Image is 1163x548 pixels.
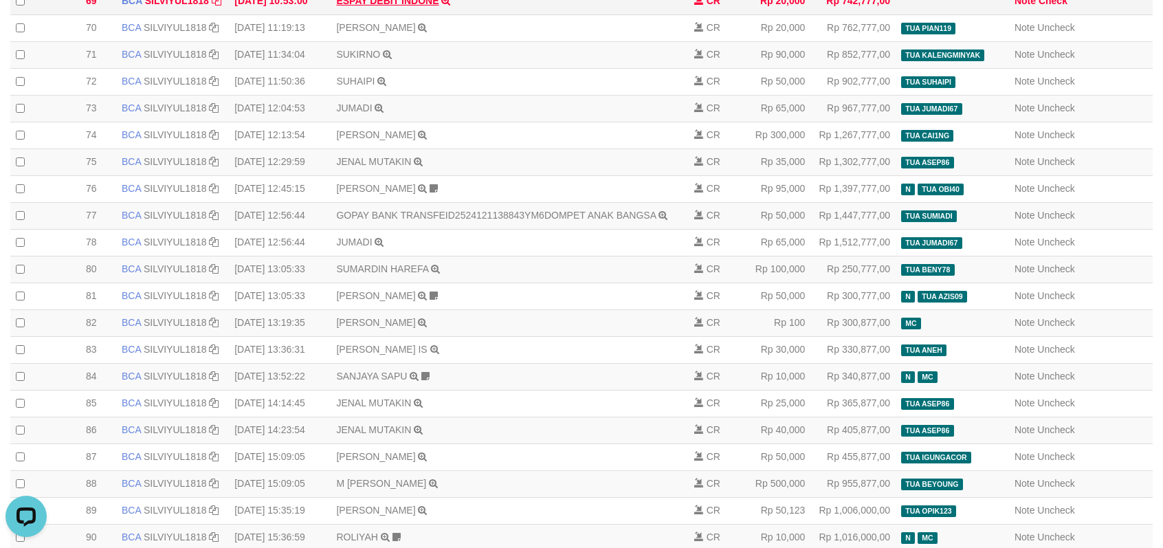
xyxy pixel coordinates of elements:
span: 70 [86,22,97,33]
a: SILVIYUL1818 [144,397,207,408]
span: BCA [122,263,141,274]
span: TUA OBI40 [918,184,964,195]
td: Rp 330,877,00 [810,336,896,363]
span: 78 [86,237,97,248]
a: JENAL MUTAKIN [336,424,411,435]
td: Rp 50,000 [738,443,811,470]
a: Uncheck [1037,451,1074,462]
a: SILVIYUL1818 [144,424,207,435]
span: BCA [122,344,141,355]
a: [PERSON_NAME] [336,317,415,328]
a: Note [1015,531,1035,542]
td: Rp 365,877,00 [810,390,896,417]
span: Manually Checked by: aafFelly [918,371,938,383]
a: [PERSON_NAME] [336,22,415,33]
td: [DATE] 12:13:54 [229,122,331,149]
button: Open LiveChat chat widget [5,6,47,47]
td: Rp 455,877,00 [810,443,896,470]
td: [DATE] 12:56:44 [229,202,331,229]
a: Note [1015,183,1035,194]
a: Note [1015,129,1035,140]
span: TUA IGUNGACOR [901,452,971,463]
span: BCA [122,156,141,167]
span: 73 [86,102,97,113]
a: [PERSON_NAME] [336,183,415,194]
td: [DATE] 12:45:15 [229,175,331,202]
td: [DATE] 13:05:33 [229,283,331,309]
span: TUA JUMADI67 [901,237,962,249]
a: Note [1015,263,1035,274]
a: SILVIYUL1818 [144,237,207,248]
span: 83 [86,344,97,355]
a: Note [1015,290,1035,301]
td: [DATE] 12:56:44 [229,229,331,256]
a: Copy SILVIYUL1818 to clipboard [209,290,219,301]
a: Uncheck [1037,76,1074,87]
span: BCA [122,317,141,328]
span: CR [707,531,720,542]
a: Note [1015,424,1035,435]
a: Copy SILVIYUL1818 to clipboard [209,424,219,435]
a: [PERSON_NAME] [336,290,415,301]
span: BCA [122,478,141,489]
span: TUA PIAN119 [901,23,955,34]
a: JUMADI [336,237,372,248]
a: Note [1015,397,1035,408]
td: Rp 90,000 [738,41,811,68]
a: SILVIYUL1818 [144,156,207,167]
span: BCA [122,424,141,435]
td: Rp 967,777,00 [810,95,896,122]
span: CR [707,290,720,301]
a: ROLIYAH [336,531,377,542]
span: Has Note [901,291,915,303]
span: BCA [122,22,141,33]
span: CR [707,505,720,516]
a: Note [1015,102,1035,113]
td: Rp 50,000 [738,283,811,309]
span: 84 [86,371,97,382]
span: BCA [122,531,141,542]
span: Has Note [901,371,915,383]
td: Rp 1,447,777,00 [810,202,896,229]
a: SILVIYUL1818 [144,263,207,274]
span: 74 [86,129,97,140]
a: Uncheck [1037,290,1074,301]
a: Uncheck [1037,129,1074,140]
a: SILVIYUL1818 [144,290,207,301]
a: [PERSON_NAME] [336,451,415,462]
a: SILVIYUL1818 [144,531,207,542]
span: CR [707,156,720,167]
a: SILVIYUL1818 [144,451,207,462]
a: Copy SILVIYUL1818 to clipboard [209,531,219,542]
td: Rp 50,123 [738,497,811,524]
td: Rp 955,877,00 [810,470,896,497]
span: TUA BEYOUNG [901,479,963,490]
td: Rp 300,000 [738,122,811,149]
span: TUA ASEP86 [901,398,954,410]
span: CR [707,129,720,140]
a: Copy SILVIYUL1818 to clipboard [209,49,219,60]
a: Copy SILVIYUL1818 to clipboard [209,210,219,221]
span: CR [707,76,720,87]
a: SILVIYUL1818 [144,210,207,221]
span: BCA [122,237,141,248]
a: Note [1015,451,1035,462]
td: [DATE] 11:19:13 [229,14,331,41]
td: [DATE] 13:19:35 [229,309,331,336]
a: SUMARDIN HAREFA [336,263,428,274]
td: Rp 250,777,00 [810,256,896,283]
td: Rp 20,000 [738,14,811,41]
a: Note [1015,371,1035,382]
td: [DATE] 13:52:22 [229,363,331,390]
span: TUA SUHAIPI [901,76,955,88]
span: CR [707,102,720,113]
td: [DATE] 12:04:53 [229,95,331,122]
a: SILVIYUL1818 [144,478,207,489]
span: BCA [122,49,141,60]
td: Rp 40,000 [738,417,811,443]
span: 76 [86,183,97,194]
a: Copy SILVIYUL1818 to clipboard [209,102,219,113]
td: Rp 30,000 [738,336,811,363]
td: Rp 340,877,00 [810,363,896,390]
a: SILVIYUL1818 [144,129,207,140]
